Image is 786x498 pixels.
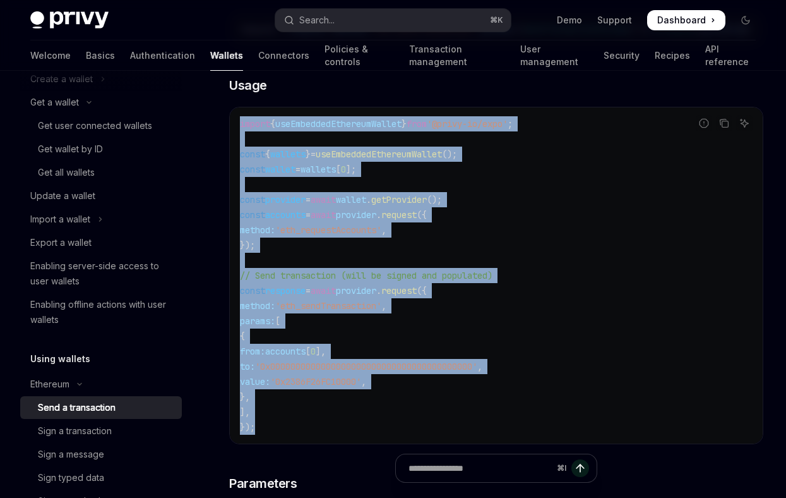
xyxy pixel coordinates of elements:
a: Policies & controls [325,40,394,71]
a: Dashboard [647,10,725,30]
span: }); [240,240,255,251]
div: Sign a message [38,447,104,462]
div: Sign a transaction [38,423,112,439]
span: Dashboard [657,14,706,27]
button: Copy the contents from the code block [716,115,732,131]
span: import [240,118,270,130]
span: method: [240,300,275,312]
span: const [240,285,265,296]
span: '0x2386F26FC10000' [270,376,361,387]
span: } [402,118,407,130]
a: Wallets [210,40,243,71]
img: dark logo [30,11,109,29]
button: Toggle Ethereum section [20,373,182,396]
span: [ [336,164,341,175]
a: Enabling offline actions with user wallets [20,293,182,331]
span: provider [265,194,306,205]
div: Get wallet by ID [38,142,103,157]
span: wallets [301,164,336,175]
span: , [477,361,482,372]
a: Sign a transaction [20,420,182,442]
span: [ [275,315,280,327]
span: Usage [229,76,267,94]
span: accounts [265,346,306,357]
button: Open search [275,9,510,32]
span: ], [316,346,326,357]
button: Send message [571,459,589,477]
button: Ask AI [736,115,753,131]
span: 0 [311,346,316,357]
span: { [270,118,275,130]
span: '@privy-io/expo' [427,118,508,130]
a: Update a wallet [20,185,182,207]
span: wallets [270,149,306,160]
span: } [306,149,311,160]
a: Get user connected wallets [20,114,182,137]
a: Transaction management [409,40,505,71]
a: Get wallet by ID [20,138,182,161]
span: provider [336,209,376,221]
span: from: [240,346,265,357]
div: Send a transaction [38,400,116,415]
span: = [306,194,311,205]
span: response [265,285,306,296]
a: Support [597,14,632,27]
span: method: [240,224,275,236]
span: request [381,209,417,221]
span: . [376,209,381,221]
span: wallet [336,194,366,205]
a: Send a transaction [20,396,182,419]
span: . [366,194,371,205]
div: Enabling offline actions with user wallets [30,297,174,327]
span: '0x0000000000000000000000000000000000000000' [255,361,477,372]
div: Get all wallets [38,165,95,180]
span: ], [240,406,250,418]
span: . [376,285,381,296]
a: Recipes [655,40,690,71]
a: Basics [86,40,115,71]
span: (); [427,194,442,205]
span: 'eth_requestAccounts' [275,224,381,236]
div: Ethereum [30,377,69,392]
div: Get user connected wallets [38,118,152,133]
span: }); [240,422,255,433]
a: Demo [557,14,582,27]
span: }, [240,391,250,403]
a: API reference [705,40,756,71]
span: ({ [417,285,427,296]
a: Authentication [130,40,195,71]
span: await [311,285,336,296]
button: Toggle Import a wallet section [20,208,182,231]
div: Update a wallet [30,188,95,203]
a: Export a wallet [20,231,182,254]
a: Sign typed data [20,466,182,489]
span: { [240,331,245,342]
button: Report incorrect code [696,115,712,131]
input: Ask a question... [408,454,552,482]
a: Get all wallets [20,161,182,184]
span: ; [508,118,513,130]
div: Search... [299,13,335,28]
a: Enabling server-side access to user wallets [20,255,182,293]
h5: Using wallets [30,351,90,367]
span: = [311,149,316,160]
span: [ [306,346,311,357]
span: from [407,118,427,130]
span: = [306,209,311,221]
a: Welcome [30,40,71,71]
button: Toggle Get a wallet section [20,91,182,114]
span: = [306,285,311,296]
span: ]; [346,164,356,175]
span: accounts [265,209,306,221]
span: { [265,149,270,160]
a: User management [520,40,588,71]
span: ({ [417,209,427,221]
span: // Send transaction (will be signed and populated) [240,270,492,281]
span: to: [240,361,255,372]
span: 'eth_sendTransaction' [275,300,381,312]
a: Security [604,40,640,71]
div: Enabling server-side access to user wallets [30,258,174,289]
span: const [240,194,265,205]
span: const [240,164,265,175]
span: await [311,209,336,221]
